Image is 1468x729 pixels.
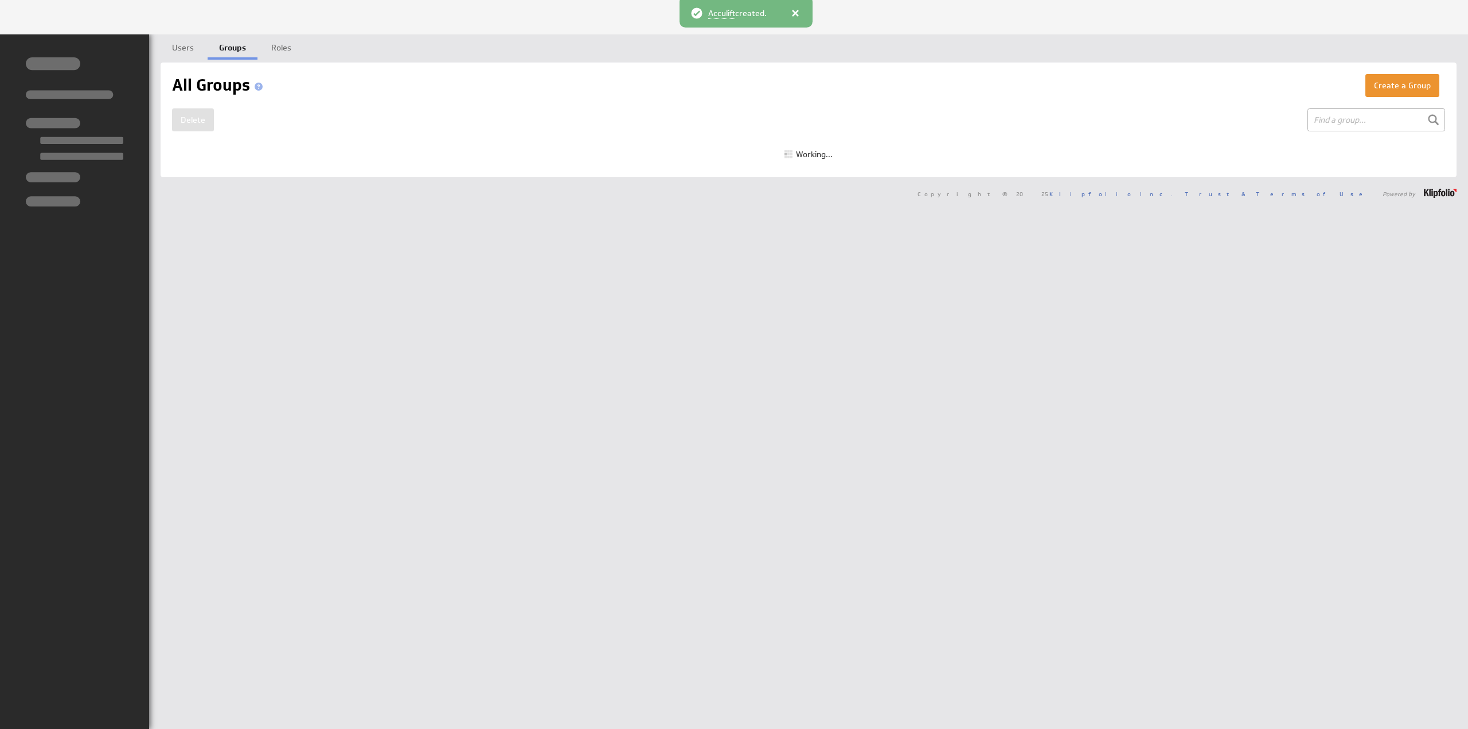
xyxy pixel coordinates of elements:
a: Trust & Terms of Use [1185,190,1371,198]
span: Powered by [1383,191,1415,197]
a: Acculift [708,8,735,19]
span: created. [708,9,767,19]
span: Copyright © 2025 [918,191,1173,197]
h1: All Groups [172,74,267,97]
img: skeleton-sidenav.svg [26,57,123,206]
a: Users [161,34,205,57]
button: Delete [172,108,214,131]
button: Create a Group [1365,74,1439,97]
img: logo-footer.png [1424,189,1457,198]
a: Groups [208,34,257,57]
a: Roles [260,34,303,57]
input: Find a group... [1307,108,1445,131]
div: Working... [784,150,833,158]
a: Klipfolio Inc. [1049,190,1173,198]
